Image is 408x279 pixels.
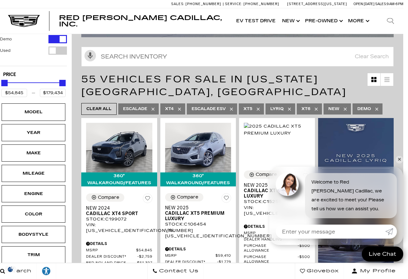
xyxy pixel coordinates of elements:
section: Click to Open Cookie Consent Modal [3,266,18,273]
span: LYRIQ [270,105,284,113]
span: Live Chat [366,250,399,258]
a: Live Chat [362,247,403,262]
a: Glovebox [295,263,344,279]
div: Make [18,150,49,157]
a: Sales: [PHONE_NUMBER] [171,2,223,6]
div: MileageMileage [2,165,65,182]
span: Red Noland Price [86,261,137,266]
div: Model [18,108,49,115]
span: Contact Us [157,267,199,276]
div: Engine [18,190,49,197]
a: Explore your accessibility options [37,263,56,279]
input: Maximum [40,89,66,97]
a: Dealer Discount* $1,779 [165,260,231,265]
img: Opt-Out Icon [3,266,18,273]
span: New 2024 [86,206,148,211]
div: YearYear [2,124,65,141]
span: $500 [298,255,310,264]
div: Stock : C152588 [244,199,310,205]
input: Enter your message [276,225,385,239]
span: Clear All [86,105,112,113]
button: Compare Vehicle [244,171,282,179]
div: BodystyleBodystyle [2,226,65,243]
div: VIN: [US_VEHICLE_IDENTIFICATION_NUMBER] [165,227,231,239]
span: Search [5,267,32,276]
div: Welcome to Red [PERSON_NAME] Cadillac, we are excited to meet you! Please tell us how we can assi... [305,173,397,218]
span: Purchase Allowance [244,244,298,253]
span: 9 AM-6 PM [387,2,403,6]
span: Dealer Discount* [165,260,217,265]
div: Minimum Price [1,80,8,86]
a: EV Test Drive [233,8,279,34]
span: Escalade [123,105,147,113]
span: $500 [298,244,310,253]
a: New [279,8,302,34]
div: Stock : C199072 [86,216,152,222]
span: New 2025 [244,183,305,188]
button: Open user profile menu [344,263,403,279]
div: Maximum Price [59,80,66,86]
div: VIN: [US_VEHICLE_IDENTIFICATION_NUMBER] [244,205,310,216]
span: Glovebox [305,267,339,276]
span: Cadillac XT5 Premium Luxury [244,188,305,199]
a: MSRP $60,385 [244,231,310,236]
a: Grid View [368,73,380,86]
div: ModelModel [2,103,65,121]
div: VIN: [US_VEHICLE_IDENTIFICATION_NUMBER] [86,222,152,234]
input: Search Inventory [81,47,394,66]
img: Agent profile photo [276,173,299,196]
div: Explore your accessibility options [37,266,56,276]
span: Cadillac XT4 Sport [86,211,148,216]
a: Submit [385,225,397,239]
svg: Click to toggle on voice search [84,50,96,61]
img: Cadillac Dark Logo with Cadillac White Text [8,15,40,27]
a: Service: [PHONE_NUMBER] [223,2,281,6]
div: 360° WalkAround/Features [160,172,236,186]
span: $54,845 [136,248,152,253]
a: Dealer Handling $689 [244,237,310,242]
span: My Profile [358,267,396,276]
span: Dealer Discount* [86,255,137,259]
span: MSRP [165,254,216,258]
img: 2025 Cadillac XT5 Premium Luxury [165,123,231,172]
span: Service: [225,2,243,6]
a: Red Noland Price $51,397 [86,261,152,266]
span: Demo [357,105,371,113]
span: $59,410 [215,254,231,258]
a: Purchase Allowance $500 [244,255,310,264]
div: Pricing Details - New 2024 Cadillac XT4 Sport [86,241,152,247]
div: 360° WalkAround/Features [81,172,157,186]
span: XT6 [302,105,310,113]
a: [STREET_ADDRESS][US_STATE] [287,2,347,6]
span: $2,759 [137,255,152,259]
a: Purchase Allowance $500 [244,244,310,253]
div: Compare [98,195,119,200]
input: Minimum [1,89,27,97]
div: Color [18,211,49,218]
span: Open [DATE] [353,2,375,6]
a: New 2025Cadillac XT5 Premium Luxury [165,205,231,221]
span: Sales: [375,2,387,6]
div: Pricing Details - New 2025 Cadillac XT5 Premium Luxury [165,246,231,252]
span: [PHONE_NUMBER] [186,2,221,6]
span: [PHONE_NUMBER] [244,2,279,6]
div: Trim [18,251,49,258]
img: 2024 Cadillac XT4 Sport [86,123,152,172]
div: Compare [177,194,198,200]
button: Save Vehicle [143,193,152,206]
div: Compare [256,172,277,178]
span: New 2025 [165,205,227,211]
div: Mileage [18,170,49,177]
button: Compare Vehicle [165,193,203,201]
div: Year [18,129,49,136]
a: Dealer Discount* $2,759 [86,255,152,259]
a: MSRP $59,410 [165,254,231,258]
span: MSRP [244,231,294,236]
a: Pre-Owned [302,8,345,34]
a: MSRP $54,845 [86,248,152,253]
span: XT4 [165,105,174,113]
div: Stock : C106454 [165,221,231,227]
span: New [328,105,339,113]
div: Bodystyle [18,231,49,238]
a: New 2024Cadillac XT4 Sport [86,206,152,216]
